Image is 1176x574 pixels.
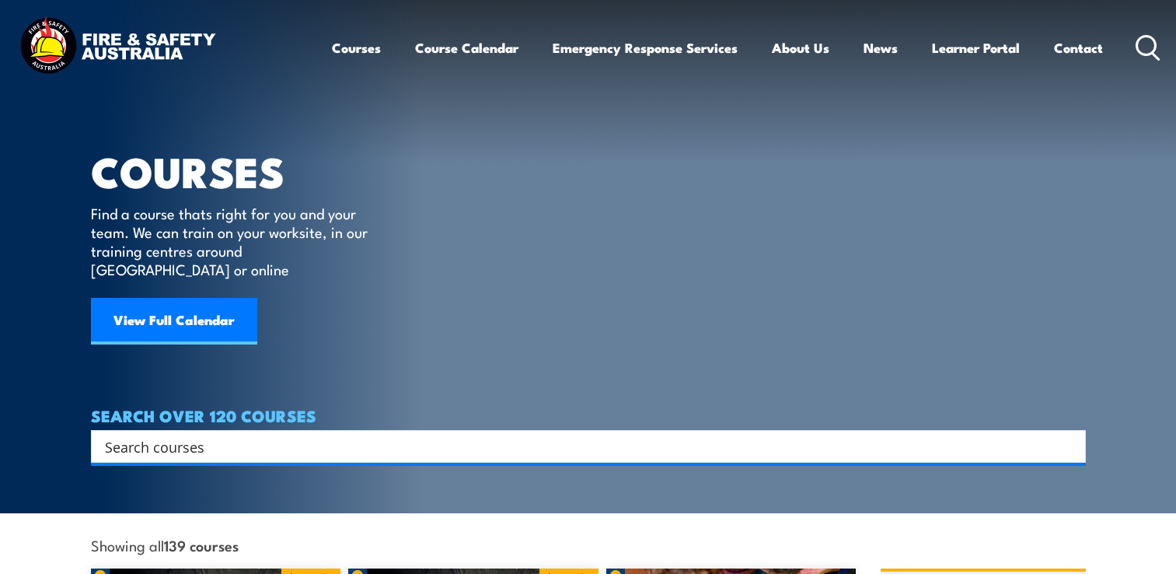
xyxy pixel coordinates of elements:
strong: 139 courses [164,534,239,555]
a: About Us [772,27,829,68]
h1: COURSES [91,152,390,189]
span: Showing all [91,537,239,553]
a: Emergency Response Services [553,27,738,68]
form: Search form [108,436,1055,457]
input: Search input [105,435,1052,458]
p: Find a course thats right for you and your team. We can train on your worksite, in our training c... [91,204,375,278]
button: Search magnifier button [1059,436,1080,457]
h4: SEARCH OVER 120 COURSES [91,407,1086,424]
a: Courses [332,27,381,68]
a: Contact [1054,27,1103,68]
a: Course Calendar [415,27,518,68]
a: News [864,27,898,68]
a: View Full Calendar [91,298,257,345]
a: Learner Portal [932,27,1020,68]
